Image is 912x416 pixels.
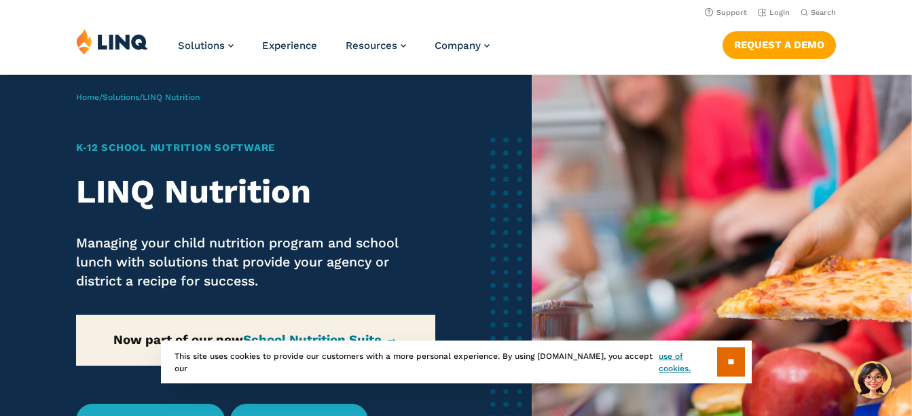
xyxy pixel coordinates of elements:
span: Company [435,39,481,52]
a: use of cookies. [659,350,716,375]
a: Home [76,92,99,102]
a: Company [435,39,490,52]
h1: K‑12 School Nutrition Software [76,140,435,155]
div: This site uses cookies to provide our customers with a more personal experience. By using [DOMAIN... [161,341,752,383]
a: Experience [262,39,317,52]
a: Request a Demo [723,31,836,58]
strong: LINQ Nutrition [76,172,311,211]
strong: Now part of our new [113,332,398,347]
a: Support [705,8,747,17]
button: Hello, have a question? Let’s chat. [854,361,892,399]
span: LINQ Nutrition [143,92,200,102]
img: LINQ | K‑12 Software [76,29,148,54]
a: Login [758,8,790,17]
span: / / [76,92,200,102]
span: Resources [346,39,397,52]
span: Search [811,8,836,17]
button: Open Search Bar [801,7,836,18]
a: Resources [346,39,406,52]
a: School Nutrition Suite → [243,332,398,347]
nav: Primary Navigation [178,29,490,73]
a: Solutions [103,92,139,102]
span: Solutions [178,39,225,52]
a: Solutions [178,39,234,52]
p: Managing your child nutrition program and school lunch with solutions that provide your agency or... [76,234,435,291]
nav: Button Navigation [723,29,836,58]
